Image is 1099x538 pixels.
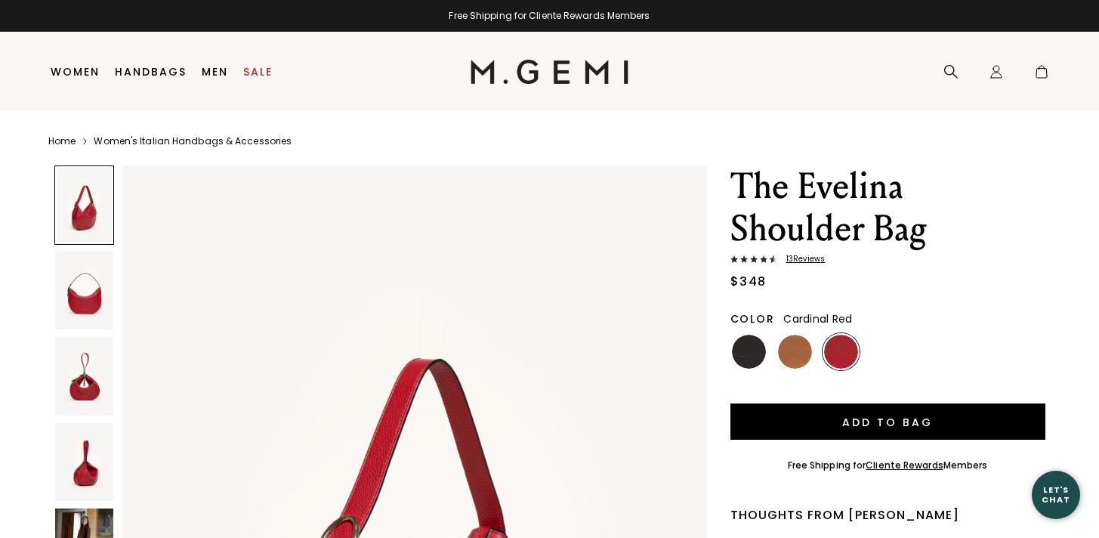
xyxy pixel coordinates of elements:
[55,337,113,415] img: The Evelina Shoulder Bag
[202,66,228,78] a: Men
[777,255,826,264] span: 13 Review s
[730,165,1045,250] h1: The Evelina Shoulder Bag
[730,313,775,325] h2: Color
[55,252,113,329] img: The Evelina Shoulder Bag
[732,335,766,369] img: Black
[788,459,988,472] div: Free Shipping for Members
[870,335,904,369] img: Ivory
[730,273,767,291] div: $348
[115,66,187,78] a: Handbags
[243,66,273,78] a: Sale
[778,335,812,369] img: Tan
[471,60,628,84] img: M.Gemi
[51,66,100,78] a: Women
[730,255,1045,267] a: 13Reviews
[916,335,950,369] img: Light Mushroom
[48,135,76,147] a: Home
[730,506,1045,524] div: Thoughts from [PERSON_NAME]
[866,459,943,472] a: Cliente Rewards
[783,311,852,326] span: Cardinal Red
[94,135,292,147] a: Women's Italian Handbags & Accessories
[730,403,1045,440] button: Add to Bag
[824,335,858,369] img: Cardinal Red
[1032,485,1080,504] div: Let's Chat
[55,423,113,501] img: The Evelina Shoulder Bag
